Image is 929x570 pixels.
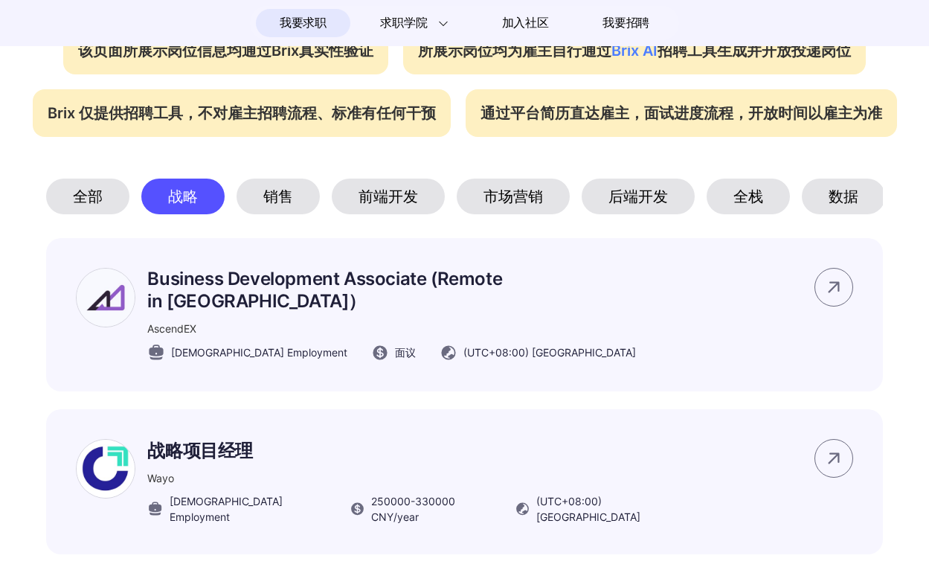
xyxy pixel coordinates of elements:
[802,179,885,214] div: 数据
[147,268,689,313] p: Business Development Associate (Remote in [GEOGRAPHIC_DATA]）
[536,493,689,525] span: (UTC+08:00) [GEOGRAPHIC_DATA]
[280,11,327,35] span: 我要求职
[707,179,790,214] div: 全栈
[171,345,347,360] span: [DEMOGRAPHIC_DATA] Employment
[602,14,649,32] span: 我要招聘
[502,11,549,35] span: 加入社区
[371,493,490,525] span: 250000 - 330000 CNY /year
[332,179,445,214] div: 前端开发
[170,493,326,525] span: [DEMOGRAPHIC_DATA] Employment
[147,439,689,463] p: 战略项目经理
[463,345,636,360] span: (UTC+08:00) [GEOGRAPHIC_DATA]
[380,14,427,32] span: 求职学院
[582,179,695,214] div: 后端开发
[457,179,570,214] div: 市场营销
[237,179,320,214] div: 销售
[147,472,174,484] span: Wayo
[611,42,658,60] span: Brix AI
[403,27,866,74] div: 所展示岗位均为雇主自行通过 招聘工具生成并开放投递岗位
[466,89,897,137] div: 通过平台简历直达雇主，面试进度流程，开放时间以雇主为准
[46,179,129,214] div: 全部
[147,322,196,335] span: AscendEX
[395,345,416,360] span: 面议
[141,179,225,214] div: 战略
[63,27,388,74] div: 该页面所展示岗位信息均通过Brix真实性验证
[33,89,451,137] div: Brix 仅提供招聘工具，不对雇主招聘流程、标准有任何干预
